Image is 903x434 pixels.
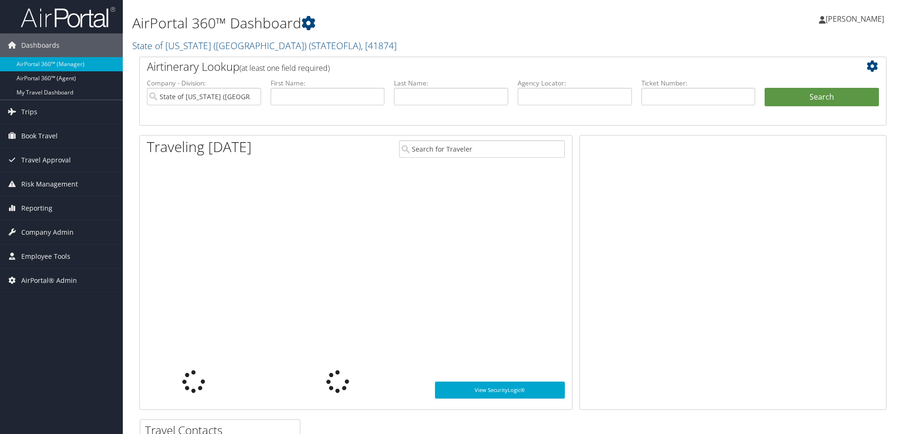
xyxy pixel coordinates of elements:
input: Search for Traveler [399,140,565,158]
h2: Airtinerary Lookup [147,59,817,75]
button: Search [765,88,879,107]
span: Company Admin [21,221,74,244]
label: Last Name: [394,78,508,88]
a: [PERSON_NAME] [819,5,894,33]
span: AirPortal® Admin [21,269,77,292]
label: Agency Locator: [518,78,632,88]
span: Trips [21,100,37,124]
span: ( STATEOFLA ) [309,39,361,52]
h1: AirPortal 360™ Dashboard [132,13,640,33]
a: State of [US_STATE] ([GEOGRAPHIC_DATA]) [132,39,397,52]
span: Travel Approval [21,148,71,172]
label: Ticket Number: [641,78,756,88]
span: Risk Management [21,172,78,196]
label: Company - Division: [147,78,261,88]
h1: Traveling [DATE] [147,137,252,157]
span: , [ 41874 ] [361,39,397,52]
span: Book Travel [21,124,58,148]
span: (at least one field required) [239,63,330,73]
span: Reporting [21,196,52,220]
a: View SecurityLogic® [435,382,565,399]
span: Employee Tools [21,245,70,268]
img: airportal-logo.png [21,6,115,28]
span: Dashboards [21,34,60,57]
label: First Name: [271,78,385,88]
span: [PERSON_NAME] [826,14,884,24]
